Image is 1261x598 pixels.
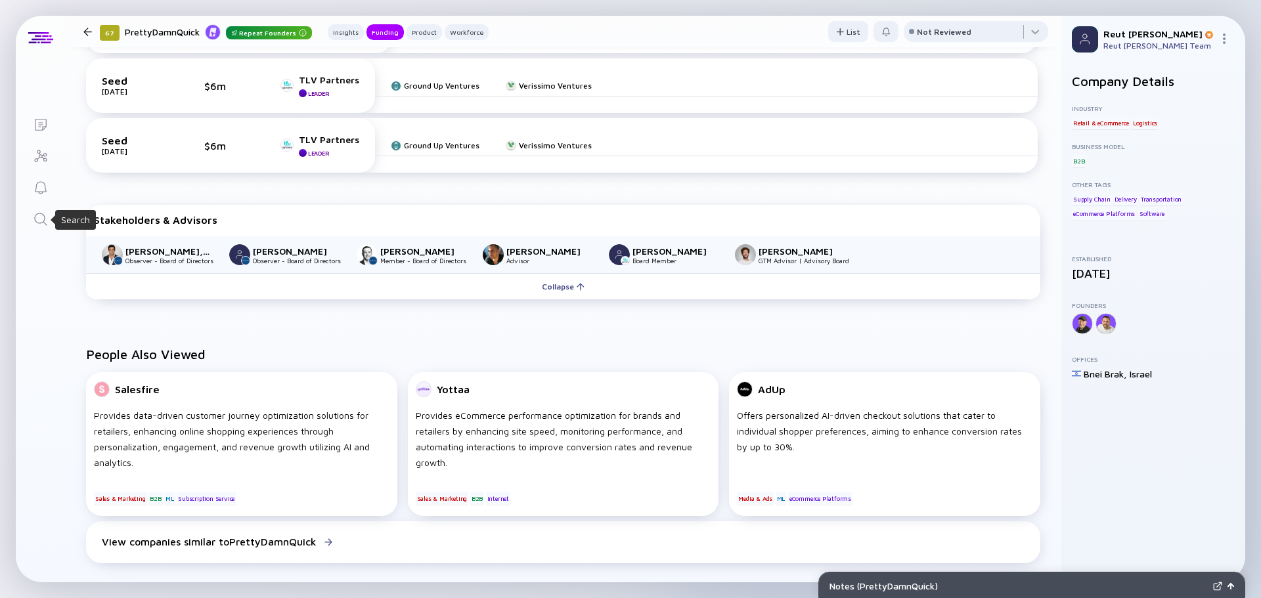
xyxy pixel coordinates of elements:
[486,492,510,505] div: Internet
[534,276,592,297] div: Collapse
[416,492,469,505] div: Sales & Marketing
[1072,181,1235,188] div: Other Tags
[391,81,479,91] a: Ground Up Ventures
[519,140,592,150] div: Verissimo Ventures
[100,25,120,41] div: 67
[94,214,1032,226] div: Stakeholders & Advisors
[86,372,397,521] a: SalesfireProvides data-driven customer journey optimization solutions for retailers, enhancing on...
[1084,368,1127,379] div: Bnei Brak ,
[1132,116,1159,129] div: Logistics
[1072,142,1235,150] div: Business Model
[407,24,442,40] button: Product
[299,134,359,145] div: TLV Partners
[94,408,389,471] div: Provides data-driven customer journey optimization solutions for retailers, enhancing online shop...
[366,24,404,40] button: Funding
[204,80,244,92] div: $6m
[115,383,160,395] div: Salesfire
[1103,28,1214,39] div: Reut [PERSON_NAME]
[729,372,1040,521] a: AdUpOffers personalized AI-driven checkout solutions that cater to individual shopper preferences...
[391,140,479,150] a: Ground Up Ventures
[125,24,312,40] div: PrettyDamnQuick
[1219,33,1229,44] img: Menu
[308,90,329,97] div: Leader
[470,492,484,505] div: B2B
[1113,192,1138,205] div: Delivery
[102,87,167,96] div: [DATE]
[1072,355,1235,363] div: Offices
[102,146,167,156] div: [DATE]
[737,408,1032,471] div: Offers personalized AI-driven checkout solutions that cater to individual shopper preferences, ai...
[759,246,845,257] div: [PERSON_NAME]
[16,108,65,139] a: Lists
[483,244,504,265] img: David Michaeli picture
[404,81,479,91] div: Ground Up Ventures
[61,213,90,226] div: Search
[125,246,212,257] div: [PERSON_NAME], CFA
[737,492,774,505] div: Media & Ads
[16,139,65,171] a: Investor Map
[177,492,236,505] div: Subscription Service
[16,171,65,202] a: Reminders
[366,26,404,39] div: Funding
[164,492,175,505] div: ML
[102,536,317,547] div: View companies similar to PrettyDamnQuick
[404,140,479,150] div: Ground Up Ventures
[1072,104,1235,112] div: Industry
[519,81,592,91] div: Verissimo Ventures
[437,383,470,395] div: Yottaa
[1072,26,1098,53] img: Profile Picture
[1213,582,1222,591] img: Expand Notes
[735,244,756,265] img: Nadav Berger picture
[506,81,592,91] a: Verissimo Ventures
[102,135,167,146] div: Seed
[299,74,359,85] div: TLV Partners
[609,244,630,265] img: Yonatan Mandelbaum picture
[1072,301,1235,309] div: Founders
[204,140,244,152] div: $6m
[632,246,719,257] div: [PERSON_NAME]
[776,492,787,505] div: ML
[1072,267,1235,280] div: [DATE]
[1072,154,1086,167] div: B2B
[830,580,1208,591] div: Notes ( PrettyDamnQuick )
[1139,192,1183,205] div: Transportation
[16,202,65,234] a: Search
[86,273,1040,299] button: Collapse
[506,246,593,257] div: [PERSON_NAME]
[1228,583,1234,589] img: Open Notes
[1072,369,1081,378] img: Israel Flag
[758,383,785,395] div: AdUp
[828,21,868,42] button: List
[226,26,312,39] div: Repeat Founders
[148,492,162,505] div: B2B
[229,244,250,265] img: Mikayla Brenman picture
[308,150,329,157] div: Leader
[445,26,489,39] div: Workforce
[828,22,868,42] div: List
[357,244,378,265] img: Jack Freeman picture
[253,257,341,265] div: Observer - Board of Directors
[506,140,592,150] a: Verissimo Ventures
[380,246,467,257] div: [PERSON_NAME]
[1072,116,1130,129] div: Retail & eCommerce
[408,372,719,521] a: YottaaProvides eCommerce performance optimization for brands and retailers by enhancing site spee...
[253,246,340,257] div: [PERSON_NAME]
[102,75,167,87] div: Seed
[280,134,359,157] a: TLV PartnersLeader
[759,257,849,265] div: GTM Advisor | Advisory Board
[380,257,467,265] div: Member - Board of Directors
[407,26,442,39] div: Product
[86,347,1040,362] h2: People Also Viewed
[788,492,852,505] div: eCommerce Platforms
[1130,368,1152,379] div: Israel
[328,26,364,39] div: Insights
[1072,255,1235,263] div: Established
[1072,74,1235,89] h2: Company Details
[632,257,719,265] div: Board Member
[1072,192,1112,205] div: Supply Chain
[1072,207,1136,221] div: eCommerce Platforms
[445,24,489,40] button: Workforce
[280,74,359,97] a: TLV PartnersLeader
[102,244,123,265] img: Yaseen Abdulridha, CFA picture
[506,257,593,265] div: Advisor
